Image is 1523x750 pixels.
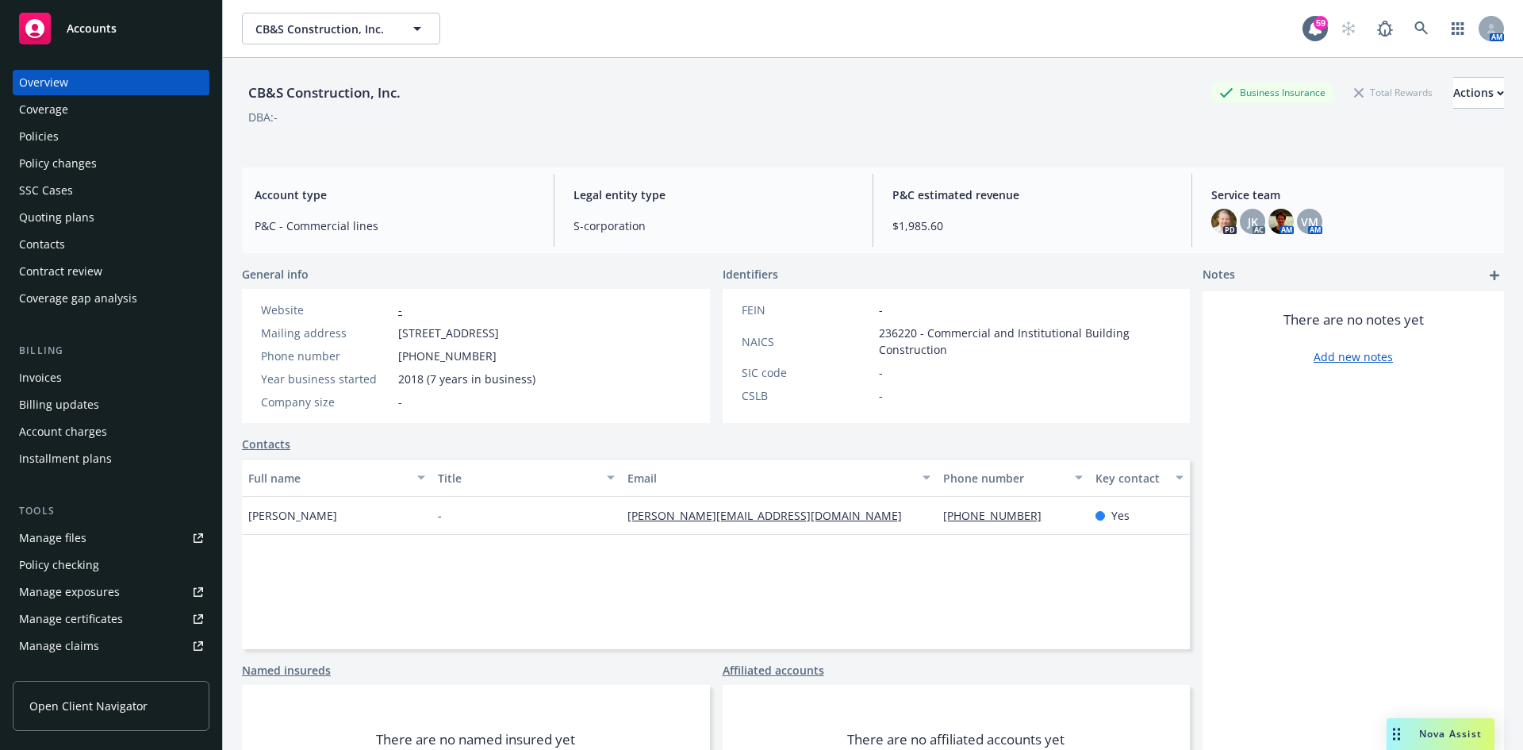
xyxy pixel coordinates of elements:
div: Phone number [261,348,392,364]
a: Overview [13,70,209,95]
div: Key contact [1095,470,1166,487]
a: Manage claims [13,633,209,659]
span: - [879,302,883,318]
div: Manage files [19,525,86,551]
a: Policy changes [13,151,209,176]
div: Coverage [19,97,68,122]
a: Affiliated accounts [723,662,824,679]
div: Full name [248,470,408,487]
span: Nova Assist [1419,727,1482,740]
div: Manage claims [19,633,99,659]
div: Website [261,302,392,318]
div: Business Insurance [1211,83,1333,102]
div: Invoices [19,365,62,390]
a: Quoting plans [13,205,209,230]
div: SIC code [742,364,873,381]
span: [STREET_ADDRESS] [398,325,499,341]
a: Accounts [13,6,209,51]
div: Policies [19,124,59,149]
div: Title [438,470,597,487]
span: There are no notes yet [1283,310,1424,329]
a: Policy checking [13,552,209,578]
span: $1,985.60 [892,217,1172,234]
div: Installment plans [19,446,112,471]
span: P&C estimated revenue [892,187,1172,203]
div: Contacts [19,232,65,257]
button: Email [621,459,937,497]
span: [PHONE_NUMBER] [398,348,497,364]
a: Coverage [13,97,209,122]
a: Manage certificates [13,606,209,632]
span: Open Client Navigator [29,698,148,714]
span: There are no affiliated accounts yet [847,730,1065,749]
span: Identifiers [723,266,778,283]
button: Nova Assist [1387,718,1494,750]
img: photo [1211,209,1237,234]
span: There are no named insured yet [376,730,575,749]
a: Switch app [1442,13,1474,44]
a: add [1485,266,1504,285]
a: Start snowing [1333,13,1364,44]
a: Manage BORs [13,660,209,686]
span: [PERSON_NAME] [248,507,337,524]
div: Actions [1453,78,1504,108]
div: Policy checking [19,552,99,578]
button: Title [432,459,621,497]
span: - [438,507,442,524]
span: General info [242,266,309,283]
a: Billing updates [13,392,209,417]
button: Actions [1453,77,1504,109]
div: Manage BORs [19,660,94,686]
a: Installment plans [13,446,209,471]
div: Contract review [19,259,102,284]
div: DBA: - [248,109,278,125]
a: Manage exposures [13,579,209,605]
div: Phone number [943,470,1065,487]
div: Quoting plans [19,205,94,230]
span: 236220 - Commercial and Institutional Building Construction [879,325,1172,358]
div: Email [627,470,913,487]
button: Key contact [1089,459,1190,497]
span: - [398,394,402,410]
div: Policy changes [19,151,97,176]
span: Service team [1211,187,1491,203]
span: S-corporation [574,217,854,234]
a: Policies [13,124,209,149]
div: CSLB [742,387,873,404]
span: JK [1248,213,1258,230]
div: SSC Cases [19,178,73,203]
span: - [879,364,883,381]
span: Account type [255,187,535,203]
div: CB&S Construction, Inc. [242,83,407,103]
div: Manage exposures [19,579,120,605]
div: Coverage gap analysis [19,286,137,311]
span: 2018 (7 years in business) [398,371,535,387]
div: Drag to move [1387,718,1406,750]
a: Report a Bug [1369,13,1401,44]
div: Year business started [261,371,392,387]
a: - [398,302,402,317]
span: Notes [1203,266,1235,285]
span: Legal entity type [574,187,854,203]
div: Billing updates [19,392,99,417]
button: Full name [242,459,432,497]
a: Contacts [13,232,209,257]
div: FEIN [742,302,873,318]
div: Manage certificates [19,606,123,632]
span: P&C - Commercial lines [255,217,535,234]
button: CB&S Construction, Inc. [242,13,440,44]
div: Billing [13,343,209,359]
div: NAICS [742,333,873,350]
button: Phone number [937,459,1088,497]
a: Named insureds [242,662,331,679]
div: Total Rewards [1346,83,1441,102]
a: Contacts [242,436,290,452]
a: SSC Cases [13,178,209,203]
span: VM [1301,213,1318,230]
a: Invoices [13,365,209,390]
div: Overview [19,70,68,95]
img: photo [1268,209,1294,234]
a: Coverage gap analysis [13,286,209,311]
span: - [879,387,883,404]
